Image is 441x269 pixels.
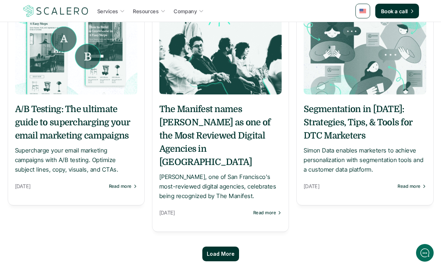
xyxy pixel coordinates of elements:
a: Read more [109,184,137,189]
h5: Segmentation in [DATE]: Strategies, Tips, & Tools for DTC Marketers [304,103,426,142]
p: Company [174,7,197,15]
h5: A/B Testing: The ultimate guide to supercharging your email marketing campaigns [15,103,137,142]
h5: The Manifest names [PERSON_NAME] as one of the Most Reviewed Digital Agencies in [GEOGRAPHIC_DATA] [159,103,282,169]
a: Read more [398,184,426,189]
h1: Hi! Welcome to [GEOGRAPHIC_DATA]. [11,36,136,47]
p: Book a call [381,7,408,15]
p: Services [97,7,118,15]
p: [DATE] [304,182,394,191]
iframe: gist-messenger-bubble-iframe [416,244,434,262]
p: Read more [109,184,132,189]
h2: Let us know if we can help with lifecycle marketing. [11,49,136,84]
p: Read more [253,210,276,215]
a: The Manifest names [PERSON_NAME] as one of the Most Reviewed Digital Agencies in [GEOGRAPHIC_DATA... [159,103,282,201]
a: A/B Testing: The ultimate guide to supercharging your email marketing campaignsSupercharge your e... [15,103,137,174]
p: [DATE] [15,182,105,191]
a: Book a call [375,4,419,18]
span: New conversation [47,102,88,108]
a: Segmentation in [DATE]: Strategies, Tips, & Tools for DTC MarketersSimon Data enables marketers t... [304,103,426,174]
span: We run on Gist [61,222,93,226]
p: Resources [133,7,159,15]
p: Read more [398,184,420,189]
button: New conversation [11,97,135,112]
p: Supercharge your email marketing campaigns with A/B testing. Optimize subject lines, copy, visual... [15,146,137,174]
p: Load More [207,251,235,257]
img: Scalero company logo [22,4,90,18]
a: Read more [253,210,282,215]
p: Simon Data enables marketers to achieve personalization with segmentation tools and a customer da... [304,146,426,174]
p: [DATE] [159,208,250,217]
p: [PERSON_NAME], one of San Francisco's most-reviewed digital agencies, celebrates being recognized... [159,172,282,201]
